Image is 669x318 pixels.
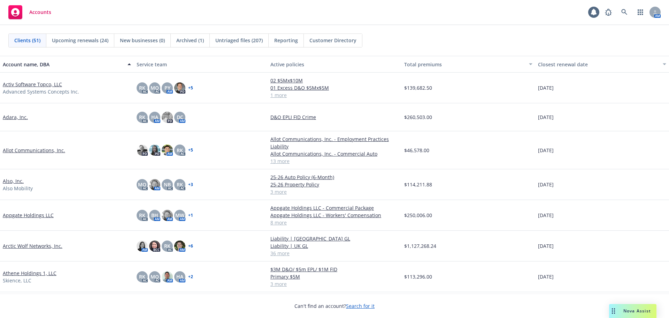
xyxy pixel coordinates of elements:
[270,135,399,150] a: Allot Communications, Inc. - Employment Practices Liability
[3,242,62,250] a: Arctic Wolf Networks, Inc.
[270,235,399,242] a: Liability | [GEOGRAPHIC_DATA] GL
[538,84,554,91] span: [DATE]
[188,86,193,90] a: + 5
[270,188,399,195] a: 3 more
[404,84,432,91] span: $139,682.50
[270,181,399,188] a: 25-26 Property Policy
[401,56,535,73] button: Total premiums
[538,273,554,280] span: [DATE]
[188,275,193,279] a: + 2
[175,212,184,219] span: MW
[139,84,145,91] span: RK
[177,113,183,121] span: DC
[538,113,554,121] span: [DATE]
[134,56,268,73] button: Service team
[270,204,399,212] a: Appgate Holdings LLC - Commercial Package
[149,179,160,190] img: photo
[188,244,193,248] a: + 6
[162,145,173,156] img: photo
[294,302,375,310] span: Can't find an account?
[137,241,148,252] img: photo
[538,181,554,188] span: [DATE]
[538,147,554,154] span: [DATE]
[215,37,263,44] span: Untriaged files (207)
[404,273,432,280] span: $113,296.00
[3,147,65,154] a: Allot Communications, Inc.
[274,37,298,44] span: Reporting
[176,37,204,44] span: Archived (1)
[3,185,33,192] span: Also Mobility
[3,277,31,284] span: Skience, LLC
[270,91,399,99] a: 1 more
[617,5,631,19] a: Search
[270,250,399,257] a: 36 more
[609,304,618,318] div: Drag to move
[151,84,159,91] span: MQ
[601,5,615,19] a: Report a Bug
[270,173,399,181] a: 25-26 Auto Policy (6-Month)
[3,177,24,185] a: Also, Inc.
[270,242,399,250] a: Liability | UK GL
[174,82,185,94] img: photo
[535,56,669,73] button: Closest renewal date
[137,61,265,68] div: Service team
[270,113,399,121] a: D&O EPLI FID Crime
[346,303,375,309] a: Search for it
[404,181,432,188] span: $114,211.88
[164,181,171,188] span: NB
[538,212,554,219] span: [DATE]
[270,219,399,226] a: 8 more
[3,113,28,121] a: Adara, Inc.
[609,304,656,318] button: Nova Assist
[404,61,525,68] div: Total premiums
[270,280,399,288] a: 3 more
[149,241,160,252] img: photo
[309,37,356,44] span: Customer Directory
[270,212,399,219] a: Appgate Holdings LLC - Workers' Compensation
[120,37,165,44] span: New businesses (0)
[3,212,54,219] a: Appgate Holdings LLC
[270,150,399,157] a: Allot Communications, Inc. - Commercial Auto
[538,61,659,68] div: Closest renewal date
[151,113,158,121] span: HA
[162,271,173,282] img: photo
[270,273,399,280] a: Primary $5M
[174,241,185,252] img: photo
[270,266,399,273] a: $3M D&O/ $5m EPL/ $1M FID
[3,269,56,277] a: Athene Holdings 1, LLC
[137,145,148,156] img: photo
[3,88,79,95] span: Advanced Systems Concepts Inc.
[176,273,183,280] span: HA
[633,5,647,19] a: Switch app
[164,242,170,250] span: RK
[162,210,173,221] img: photo
[623,308,651,314] span: Nova Assist
[188,148,193,152] a: + 5
[188,183,193,187] a: + 3
[270,84,399,91] a: 01 Excess D&O $5Mx$5M
[3,61,123,68] div: Account name, DBA
[138,181,146,188] span: MQ
[268,56,401,73] button: Active policies
[270,77,399,84] a: 02 $5Mx$10M
[6,2,54,22] a: Accounts
[270,157,399,165] a: 13 more
[164,84,170,91] span: PY
[3,81,62,88] a: Activ Software Topco, LLC
[177,147,183,154] span: RK
[270,61,399,68] div: Active policies
[404,147,429,154] span: $46,578.00
[162,112,173,123] img: photo
[29,9,51,15] span: Accounts
[177,181,183,188] span: RK
[151,273,159,280] span: MQ
[404,242,436,250] span: $1,127,268.24
[149,145,160,156] img: photo
[139,212,145,219] span: RK
[538,242,554,250] span: [DATE]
